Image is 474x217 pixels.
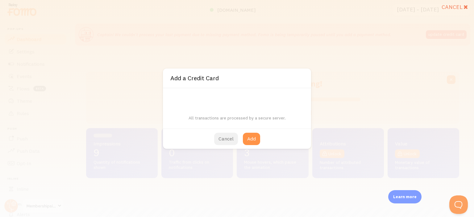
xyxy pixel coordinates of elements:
[243,133,260,145] button: Add
[167,75,219,81] h3: Add a Credit Card
[449,195,468,214] iframe: Help Scout Beacon - Open
[170,109,304,121] p: All transactions are processed by a secure server.
[393,194,417,200] p: Learn more
[442,4,470,11] div: Cancel
[388,190,422,203] div: Learn more
[214,133,238,145] button: Cancel
[170,96,304,101] iframe: Secure card payment input frame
